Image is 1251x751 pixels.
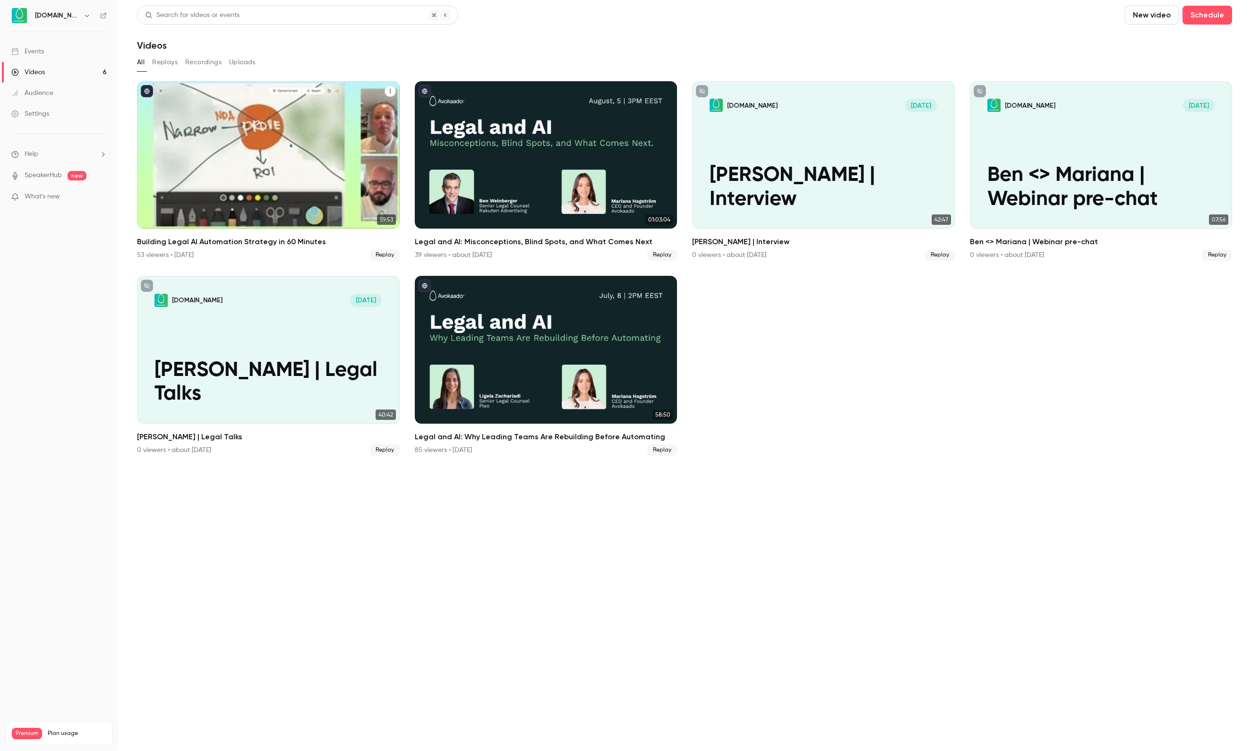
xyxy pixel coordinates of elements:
p: [DOMAIN_NAME] [1005,101,1055,110]
h2: Ben <> Mariana | Webinar pre-chat [970,236,1233,247]
span: Premium [12,728,42,739]
button: Uploads [229,55,256,70]
button: unpublished [141,280,153,292]
p: [DOMAIN_NAME] [727,101,778,110]
p: [DOMAIN_NAME] [172,296,223,305]
li: help-dropdown-opener [11,149,107,159]
p: [PERSON_NAME] | Legal Talks [154,358,382,406]
div: 39 viewers • about [DATE] [415,250,492,260]
div: 53 viewers • [DATE] [137,250,194,260]
span: new [68,171,86,180]
div: Search for videos or events [145,10,240,20]
h2: Building Legal AI Automation Strategy in 60 Minutes [137,236,400,247]
span: 42:47 [932,214,951,225]
img: Antti Innanen | Legal Talks [154,294,168,307]
h2: Legal and AI: Why Leading Teams Are Rebuilding Before Automating [415,431,677,443]
div: 85 viewers • [DATE] [415,445,472,455]
li: Ben <> Mariana | Webinar pre-chat [970,81,1233,261]
span: 40:42 [376,410,396,420]
span: Help [25,149,38,159]
div: 0 viewers • about [DATE] [137,445,211,455]
h2: [PERSON_NAME] | Legal Talks [137,431,400,443]
h2: Legal and AI: Misconceptions, Blind Spots, and What Comes Next [415,236,677,247]
button: published [419,280,431,292]
p: [PERSON_NAME] | Interview [710,163,937,211]
button: Recordings [185,55,222,70]
span: [DATE] [905,99,937,112]
span: What's new [25,192,60,202]
img: Avokaado.io [12,8,27,23]
li: Nate Kostelnik | Interview [692,81,955,261]
button: unpublished [696,85,708,97]
span: Replay [370,249,400,261]
p: Ben <> Mariana | Webinar pre-chat [987,163,1215,211]
button: unpublished [974,85,986,97]
span: Replay [370,444,400,456]
div: Audience [11,88,53,98]
div: 0 viewers • about [DATE] [692,250,766,260]
span: 07:56 [1209,214,1228,225]
button: All [137,55,145,70]
a: Nate Kostelnik | Interview [DOMAIN_NAME][DATE][PERSON_NAME] | Interview42:47[PERSON_NAME] | Inter... [692,81,955,261]
button: New video [1125,6,1179,25]
img: Ben <> Mariana | Webinar pre-chat [987,99,1001,112]
li: Building Legal AI Automation Strategy in 60 Minutes [137,81,400,261]
span: Replay [647,444,677,456]
div: Events [11,47,44,56]
div: Settings [11,109,49,119]
span: [DATE] [350,294,382,307]
span: 58:50 [652,410,673,420]
li: Legal and AI: Misconceptions, Blind Spots, and What Comes Next [415,81,677,261]
section: Videos [137,6,1232,745]
div: Videos [11,68,45,77]
a: SpeakerHub [25,171,62,180]
a: 01:03:04Legal and AI: Misconceptions, Blind Spots, and What Comes Next39 viewers • about [DATE]Re... [415,81,677,261]
button: published [141,85,153,97]
li: Legal and AI: Why Leading Teams Are Rebuilding Before Automating [415,276,677,455]
a: 58:50Legal and AI: Why Leading Teams Are Rebuilding Before Automating85 viewers • [DATE]Replay [415,276,677,455]
a: 59:53Building Legal AI Automation Strategy in 60 Minutes53 viewers • [DATE]Replay [137,81,400,261]
a: Ben <> Mariana | Webinar pre-chat[DOMAIN_NAME][DATE]Ben <> Mariana | Webinar pre-chat07:56Ben <> ... [970,81,1233,261]
ul: Videos [137,81,1232,456]
li: Antti Innanen | Legal Talks [137,276,400,455]
button: Replays [152,55,178,70]
img: Nate Kostelnik | Interview [710,99,723,112]
span: 59:53 [377,214,396,225]
h1: Videos [137,40,167,51]
button: Schedule [1182,6,1232,25]
button: published [419,85,431,97]
span: [DATE] [1183,99,1215,112]
span: Plan usage [48,730,106,737]
h2: [PERSON_NAME] | Interview [692,236,955,247]
div: 0 viewers • about [DATE] [970,250,1044,260]
h6: [DOMAIN_NAME] [35,11,79,20]
span: 01:03:04 [645,214,673,225]
span: Replay [1202,249,1232,261]
a: Antti Innanen | Legal Talks[DOMAIN_NAME][DATE][PERSON_NAME] | Legal Talks40:42[PERSON_NAME] | Leg... [137,276,400,455]
span: Replay [647,249,677,261]
span: Replay [925,249,955,261]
